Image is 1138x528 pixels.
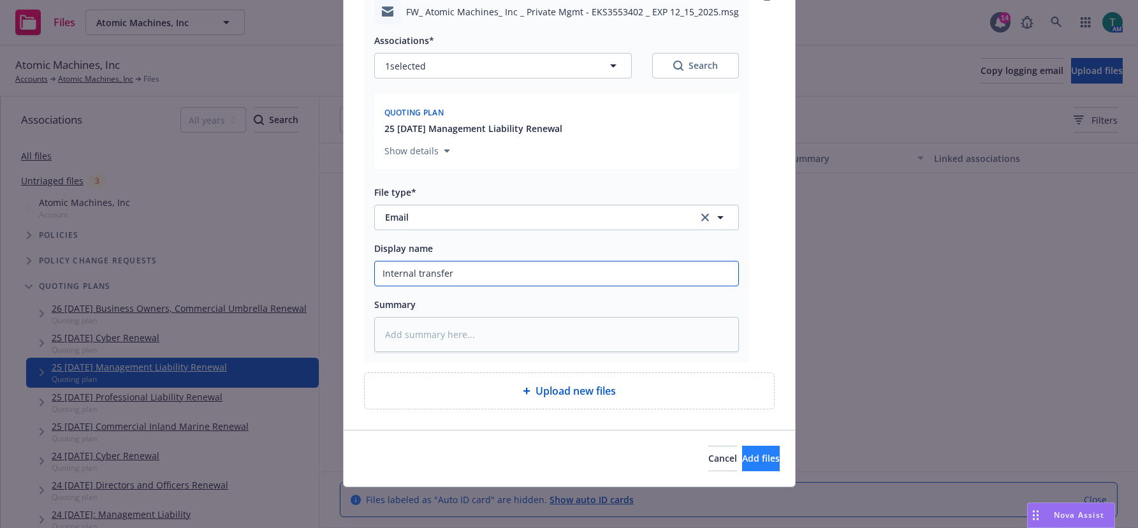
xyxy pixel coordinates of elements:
button: 1selected [374,53,632,78]
button: Nova Assist [1027,502,1115,528]
span: 1 selected [385,59,426,73]
span: Display name [374,242,433,254]
button: 25 [DATE] Management Liability Renewal [384,122,562,135]
div: Upload new files [364,372,775,409]
button: Cancel [708,446,737,471]
span: Email [385,210,680,224]
button: Add files [742,446,780,471]
span: Upload new files [536,383,616,399]
div: Search [673,59,718,72]
div: Drag to move [1028,503,1044,527]
span: Nova Assist [1054,510,1104,520]
svg: Search [673,61,683,71]
button: SearchSearch [652,53,739,78]
span: Associations* [374,34,434,47]
span: File type* [374,186,416,198]
input: Add display name here... [375,261,738,286]
button: Emailclear selection [374,205,739,230]
a: clear selection [697,210,713,225]
span: Cancel [708,452,737,464]
span: FW_ Atomic Machines_ Inc _ Private Mgmt - EKS3553402 _ EXP 12_15_2025.msg [406,5,739,18]
span: Summary [374,298,416,311]
span: Quoting plan [384,107,444,118]
span: Add files [742,452,780,464]
button: Show details [379,143,455,159]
